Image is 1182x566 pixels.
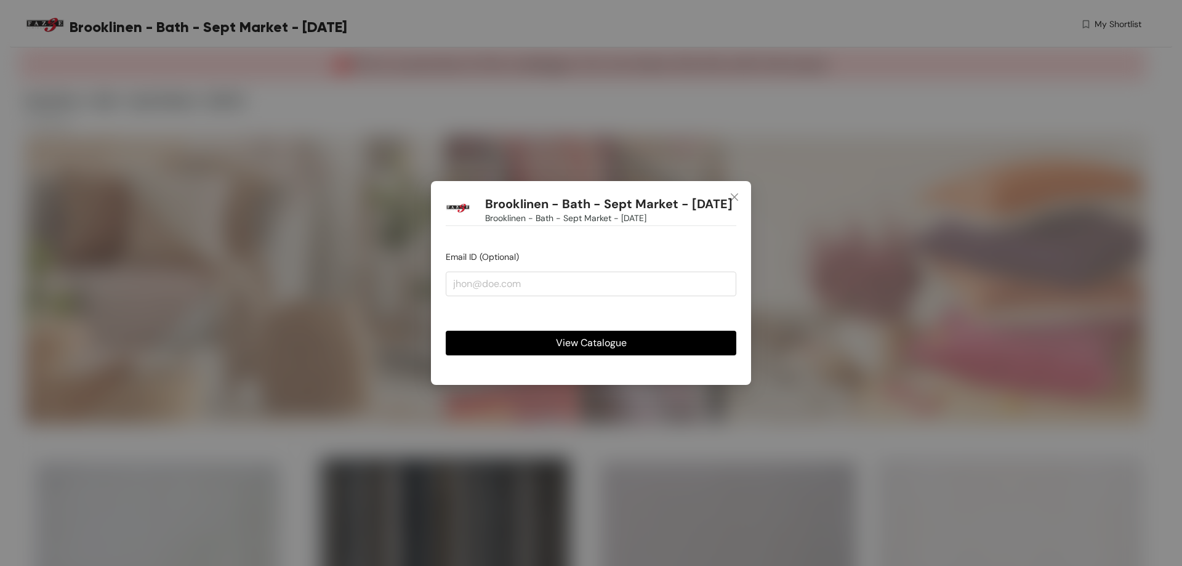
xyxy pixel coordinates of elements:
[446,331,736,355] button: View Catalogue
[730,192,739,202] span: close
[446,196,470,220] img: Buyer Portal
[446,251,519,262] span: Email ID (Optional)
[485,211,646,225] span: Brooklinen - Bath - Sept Market - [DATE]
[446,272,736,296] input: jhon@doe.com
[718,181,751,214] button: Close
[556,335,627,350] span: View Catalogue
[485,196,733,212] h1: Brooklinen - Bath - Sept Market - [DATE]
